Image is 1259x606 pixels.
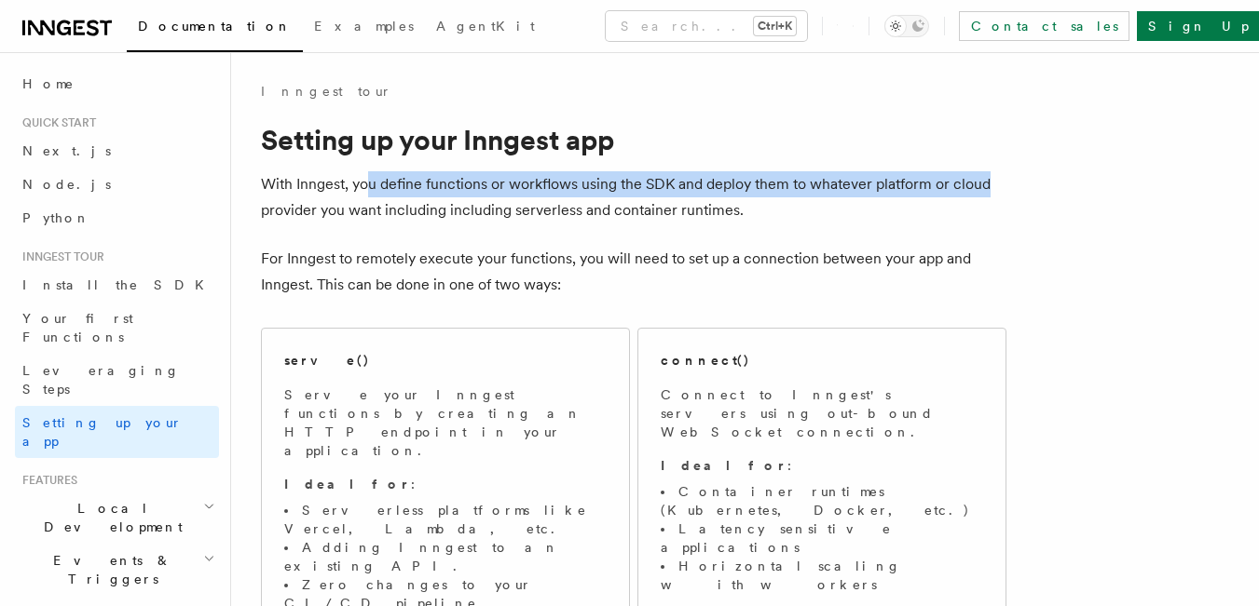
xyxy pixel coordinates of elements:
[15,168,219,201] a: Node.js
[15,115,96,130] span: Quick start
[314,19,414,34] span: Examples
[661,557,983,594] li: Horizontal scaling with workers
[138,19,292,34] span: Documentation
[606,11,807,41] button: Search...Ctrl+K
[261,246,1006,298] p: For Inngest to remotely execute your functions, you will need to set up a connection between your...
[284,351,370,370] h2: serve()
[425,6,546,50] a: AgentKit
[661,456,983,475] p: :
[15,492,219,544] button: Local Development
[22,210,90,225] span: Python
[15,302,219,354] a: Your first Functions
[436,19,535,34] span: AgentKit
[959,11,1129,41] a: Contact sales
[284,501,607,538] li: Serverless platforms like Vercel, Lambda, etc.
[15,544,219,596] button: Events & Triggers
[15,249,104,264] span: Inngest tour
[22,143,111,158] span: Next.js
[661,351,750,370] h2: connect()
[284,385,607,460] p: Serve your Inngest functions by creating an HTTP endpoint in your application.
[261,171,1006,223] p: With Inngest, you define functions or workflows using the SDK and deploy them to whatever platfor...
[15,268,219,302] a: Install the SDK
[15,354,219,406] a: Leveraging Steps
[15,551,203,588] span: Events & Triggers
[15,473,77,488] span: Features
[661,482,983,519] li: Container runtimes (Kubernetes, Docker, etc.)
[661,458,787,473] strong: Ideal for
[15,499,203,536] span: Local Development
[15,406,219,458] a: Setting up your app
[303,6,425,50] a: Examples
[127,6,303,52] a: Documentation
[15,67,219,101] a: Home
[661,385,983,441] p: Connect to Inngest's servers using out-bound WebSocket connection.
[22,277,215,292] span: Install the SDK
[15,134,219,168] a: Next.js
[22,311,133,344] span: Your first Functions
[754,17,796,35] kbd: Ctrl+K
[884,15,929,37] button: Toggle dark mode
[261,123,1006,156] h1: Setting up your Inngest app
[15,201,219,235] a: Python
[261,82,391,101] a: Inngest tour
[22,177,111,192] span: Node.js
[284,475,607,493] p: :
[22,363,180,397] span: Leveraging Steps
[22,415,183,449] span: Setting up your app
[284,538,607,575] li: Adding Inngest to an existing API.
[661,519,983,557] li: Latency sensitive applications
[284,477,411,492] strong: Ideal for
[22,74,75,93] span: Home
